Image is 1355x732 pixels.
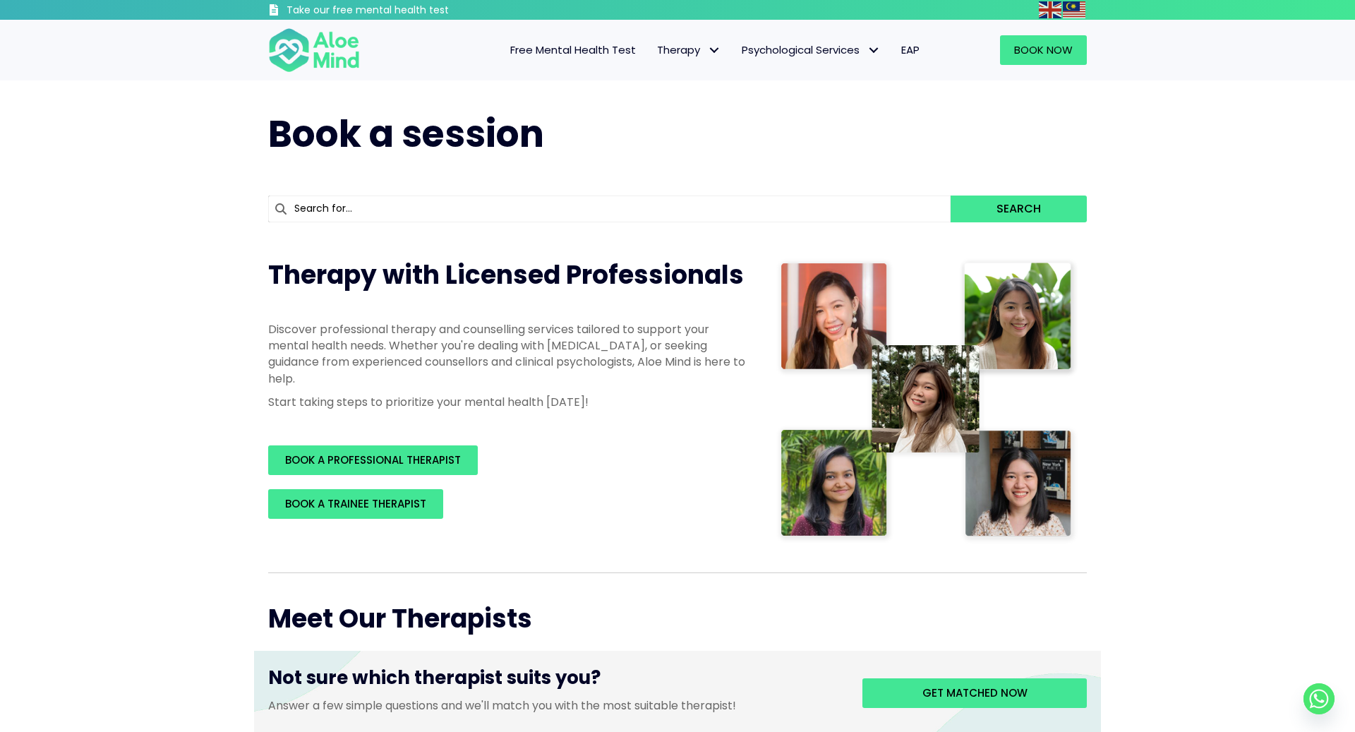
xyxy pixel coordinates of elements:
span: Book a session [268,108,544,160]
span: Get matched now [922,685,1028,700]
span: Psychological Services: submenu [863,40,884,61]
button: Search [951,196,1087,222]
a: Malay [1063,1,1087,18]
h3: Not sure which therapist suits you? [268,665,841,697]
p: Answer a few simple questions and we'll match you with the most suitable therapist! [268,697,841,714]
span: Book Now [1014,42,1073,57]
a: Book Now [1000,35,1087,65]
span: Free Mental Health Test [510,42,636,57]
img: ms [1063,1,1085,18]
a: Free Mental Health Test [500,35,646,65]
p: Discover professional therapy and counselling services tailored to support your mental health nee... [268,321,748,387]
p: Start taking steps to prioritize your mental health [DATE]! [268,394,748,410]
a: Take our free mental health test [268,4,524,20]
nav: Menu [378,35,930,65]
span: Psychological Services [742,42,880,57]
span: Therapy [657,42,721,57]
img: Aloe mind Logo [268,27,360,73]
span: BOOK A TRAINEE THERAPIST [285,496,426,511]
a: English [1039,1,1063,18]
a: BOOK A TRAINEE THERAPIST [268,489,443,519]
img: en [1039,1,1061,18]
h3: Take our free mental health test [287,4,524,18]
span: Therapy: submenu [704,40,724,61]
a: TherapyTherapy: submenu [646,35,731,65]
span: EAP [901,42,920,57]
input: Search for... [268,196,951,222]
span: Therapy with Licensed Professionals [268,257,744,293]
a: EAP [891,35,930,65]
img: Therapist collage [776,258,1078,544]
a: Get matched now [862,678,1087,708]
span: BOOK A PROFESSIONAL THERAPIST [285,452,461,467]
span: Meet Our Therapists [268,601,532,637]
a: BOOK A PROFESSIONAL THERAPIST [268,445,478,475]
a: Whatsapp [1303,683,1335,714]
a: Psychological ServicesPsychological Services: submenu [731,35,891,65]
